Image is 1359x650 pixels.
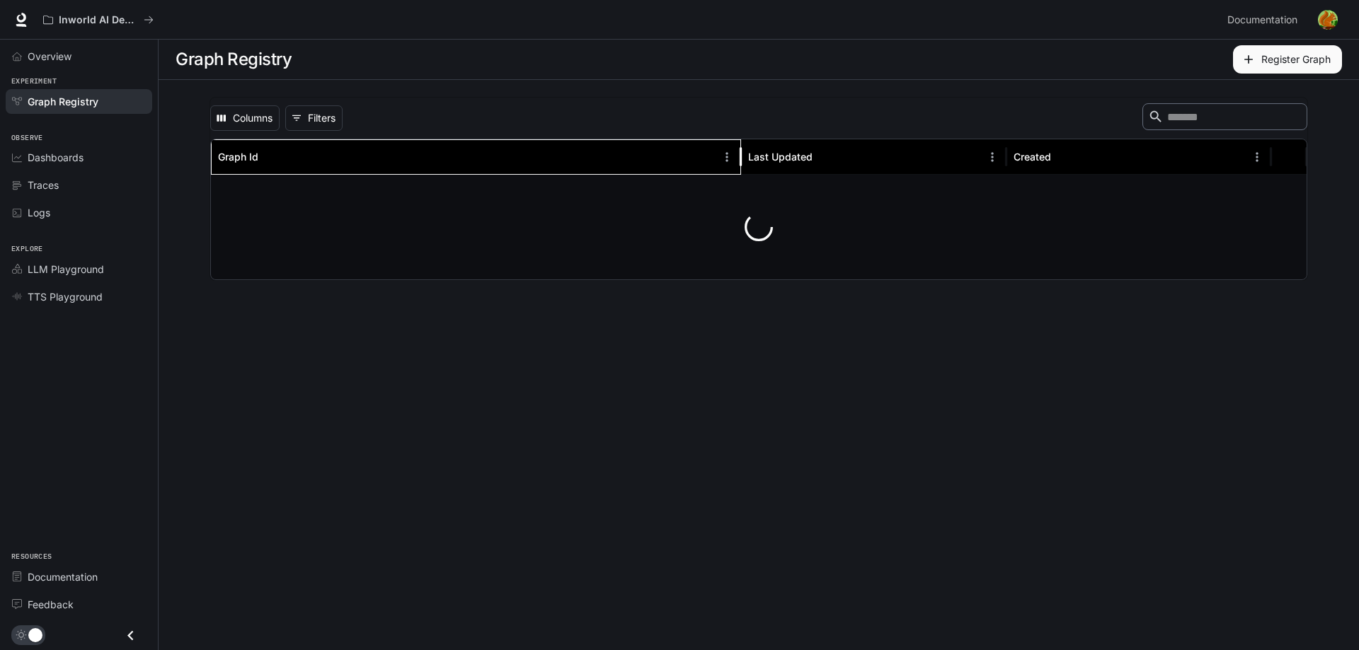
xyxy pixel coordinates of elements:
[115,621,147,650] button: Close drawer
[28,94,98,109] span: Graph Registry
[6,173,152,197] a: Traces
[716,146,738,168] button: Menu
[28,150,84,165] span: Dashboards
[28,627,42,642] span: Dark mode toggle
[1222,6,1308,34] a: Documentation
[6,284,152,309] a: TTS Playground
[6,44,152,69] a: Overview
[218,151,258,163] div: Graph Id
[1142,103,1307,133] div: Search
[28,262,104,277] span: LLM Playground
[28,205,50,220] span: Logs
[6,592,152,617] a: Feedback
[1014,151,1051,163] div: Created
[210,105,280,131] button: Select columns
[748,151,813,163] div: Last Updated
[59,14,138,26] p: Inworld AI Demos
[1246,146,1268,168] button: Menu
[260,146,281,168] button: Sort
[28,569,98,584] span: Documentation
[1314,6,1342,34] button: User avatar
[1233,45,1342,74] button: Register Graph
[6,564,152,589] a: Documentation
[1318,10,1338,30] img: User avatar
[176,45,292,74] h1: Graph Registry
[6,89,152,114] a: Graph Registry
[28,49,71,64] span: Overview
[28,289,103,304] span: TTS Playground
[982,146,1003,168] button: Menu
[814,146,835,168] button: Sort
[28,178,59,192] span: Traces
[6,145,152,170] a: Dashboards
[37,6,160,34] button: All workspaces
[28,597,74,612] span: Feedback
[1227,11,1297,29] span: Documentation
[285,105,343,131] button: Show filters
[6,200,152,225] a: Logs
[1053,146,1074,168] button: Sort
[6,257,152,282] a: LLM Playground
